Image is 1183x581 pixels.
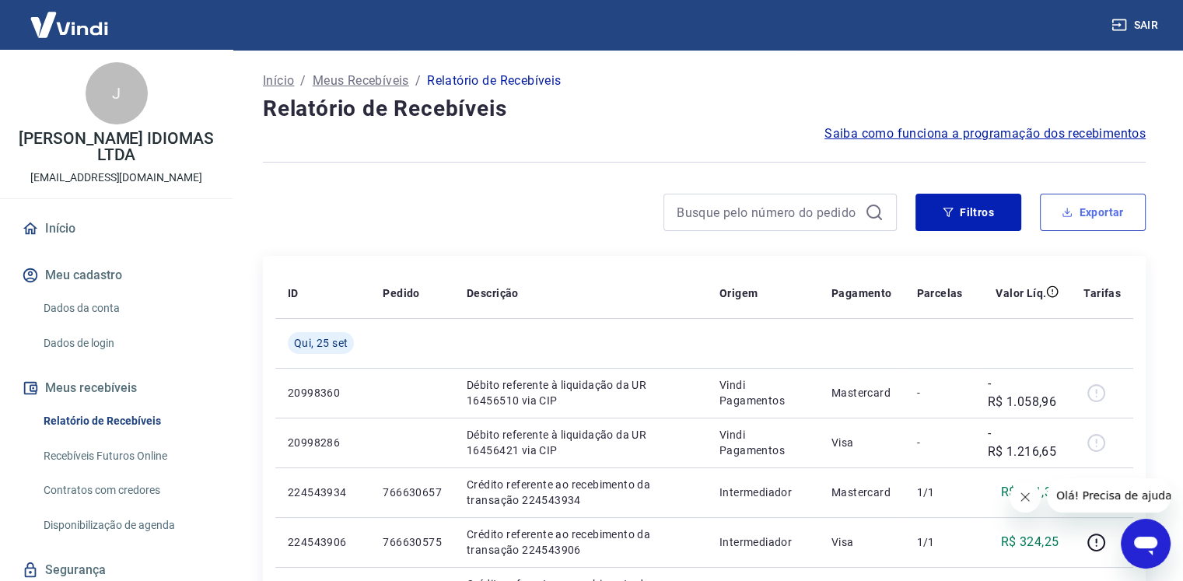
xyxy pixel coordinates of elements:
[288,534,358,550] p: 224543906
[467,477,695,508] p: Crédito referente ao recebimento da transação 224543934
[1108,11,1164,40] button: Sair
[294,335,348,351] span: Qui, 25 set
[86,62,148,124] div: J
[19,258,214,292] button: Meu cadastro
[831,534,892,550] p: Visa
[288,385,358,401] p: 20998360
[19,212,214,246] a: Início
[917,435,963,450] p: -
[831,485,892,500] p: Mastercard
[917,285,963,301] p: Parcelas
[831,385,892,401] p: Mastercard
[917,485,963,500] p: 1/1
[19,1,120,48] img: Vindi
[824,124,1146,143] a: Saiba como funciona a programação dos recebimentos
[831,435,892,450] p: Visa
[1047,478,1171,513] iframe: Mensagem da empresa
[415,72,421,90] p: /
[467,427,695,458] p: Débito referente à liquidação da UR 16456421 via CIP
[37,405,214,437] a: Relatório de Recebíveis
[677,201,859,224] input: Busque pelo número do pedido
[467,285,519,301] p: Descrição
[383,285,419,301] p: Pedido
[263,72,294,90] a: Início
[288,285,299,301] p: ID
[1040,194,1146,231] button: Exportar
[383,534,442,550] p: 766630575
[37,440,214,472] a: Recebíveis Futuros Online
[719,427,807,458] p: Vindi Pagamentos
[383,485,442,500] p: 766630657
[19,371,214,405] button: Meus recebíveis
[37,509,214,541] a: Disponibilização de agenda
[263,93,1146,124] h4: Relatório de Recebíveis
[996,285,1046,301] p: Valor Líq.
[988,374,1059,411] p: -R$ 1.058,96
[988,424,1059,461] p: -R$ 1.216,65
[719,377,807,408] p: Vindi Pagamentos
[427,72,561,90] p: Relatório de Recebíveis
[12,131,220,163] p: [PERSON_NAME] IDIOMAS LTDA
[1010,481,1041,513] iframe: Fechar mensagem
[37,327,214,359] a: Dados de login
[313,72,409,90] a: Meus Recebíveis
[288,435,358,450] p: 20998286
[300,72,306,90] p: /
[30,170,202,186] p: [EMAIL_ADDRESS][DOMAIN_NAME]
[37,292,214,324] a: Dados da conta
[915,194,1021,231] button: Filtros
[467,377,695,408] p: Débito referente à liquidação da UR 16456510 via CIP
[1083,285,1121,301] p: Tarifas
[1121,519,1171,569] iframe: Botão para abrir a janela de mensagens
[1001,483,1059,502] p: R$ 441,34
[9,11,131,23] span: Olá! Precisa de ajuda?
[288,485,358,500] p: 224543934
[719,285,758,301] p: Origem
[1001,533,1059,551] p: R$ 324,25
[467,527,695,558] p: Crédito referente ao recebimento da transação 224543906
[831,285,892,301] p: Pagamento
[917,534,963,550] p: 1/1
[917,385,963,401] p: -
[37,474,214,506] a: Contratos com credores
[719,485,807,500] p: Intermediador
[719,534,807,550] p: Intermediador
